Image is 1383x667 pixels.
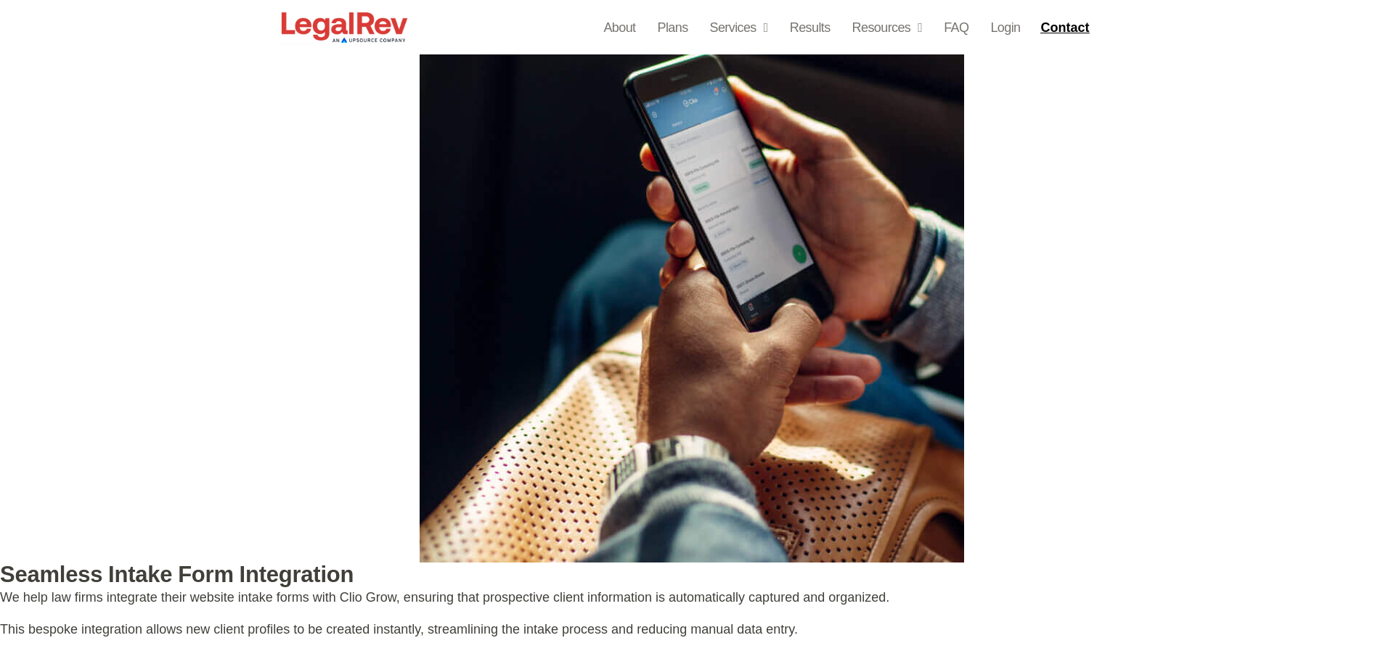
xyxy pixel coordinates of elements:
[710,17,768,38] a: Services
[658,17,688,38] a: Plans
[603,17,1020,38] nav: Menu
[1035,16,1098,39] a: Contact
[790,17,831,38] a: Results
[852,17,923,38] a: Resources
[420,18,964,562] img: Clio Phone
[944,17,968,38] a: FAQ
[1040,21,1089,34] span: Contact
[603,17,635,38] a: About
[990,17,1020,38] a: Login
